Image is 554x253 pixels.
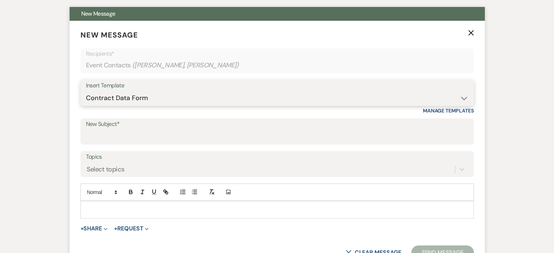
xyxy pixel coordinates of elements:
div: Insert Template [86,80,468,91]
label: Topics [86,152,468,162]
span: New Message [80,30,138,40]
div: Event Contacts [86,58,468,72]
label: New Subject* [86,119,468,130]
a: Manage Templates [423,107,474,114]
span: New Message [81,10,115,17]
span: + [80,226,84,232]
span: ( [PERSON_NAME], [PERSON_NAME] ) [132,60,239,70]
button: Request [114,226,149,232]
button: Share [80,226,108,232]
p: Recipients* [86,49,468,59]
div: Select topics [87,164,125,174]
span: + [114,226,117,232]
